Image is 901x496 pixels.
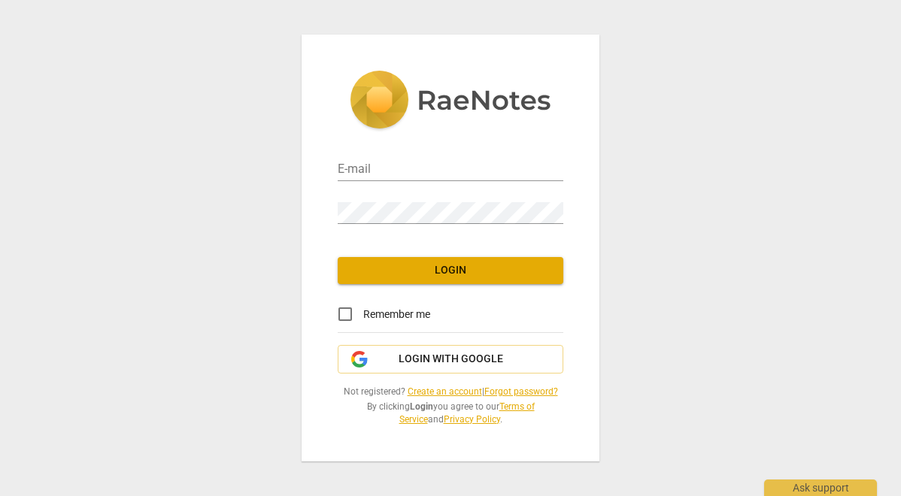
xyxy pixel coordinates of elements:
[338,257,563,284] button: Login
[399,352,503,367] span: Login with Google
[350,263,551,278] span: Login
[484,386,558,397] a: Forgot password?
[338,345,563,374] button: Login with Google
[338,401,563,425] span: By clicking you agree to our and .
[350,71,551,132] img: 5ac2273c67554f335776073100b6d88f.svg
[764,479,877,496] div: Ask support
[338,386,563,398] span: Not registered? |
[408,386,482,397] a: Create an account
[444,414,500,425] a: Privacy Policy
[363,307,430,322] span: Remember me
[399,401,535,425] a: Terms of Service
[410,401,433,412] b: Login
